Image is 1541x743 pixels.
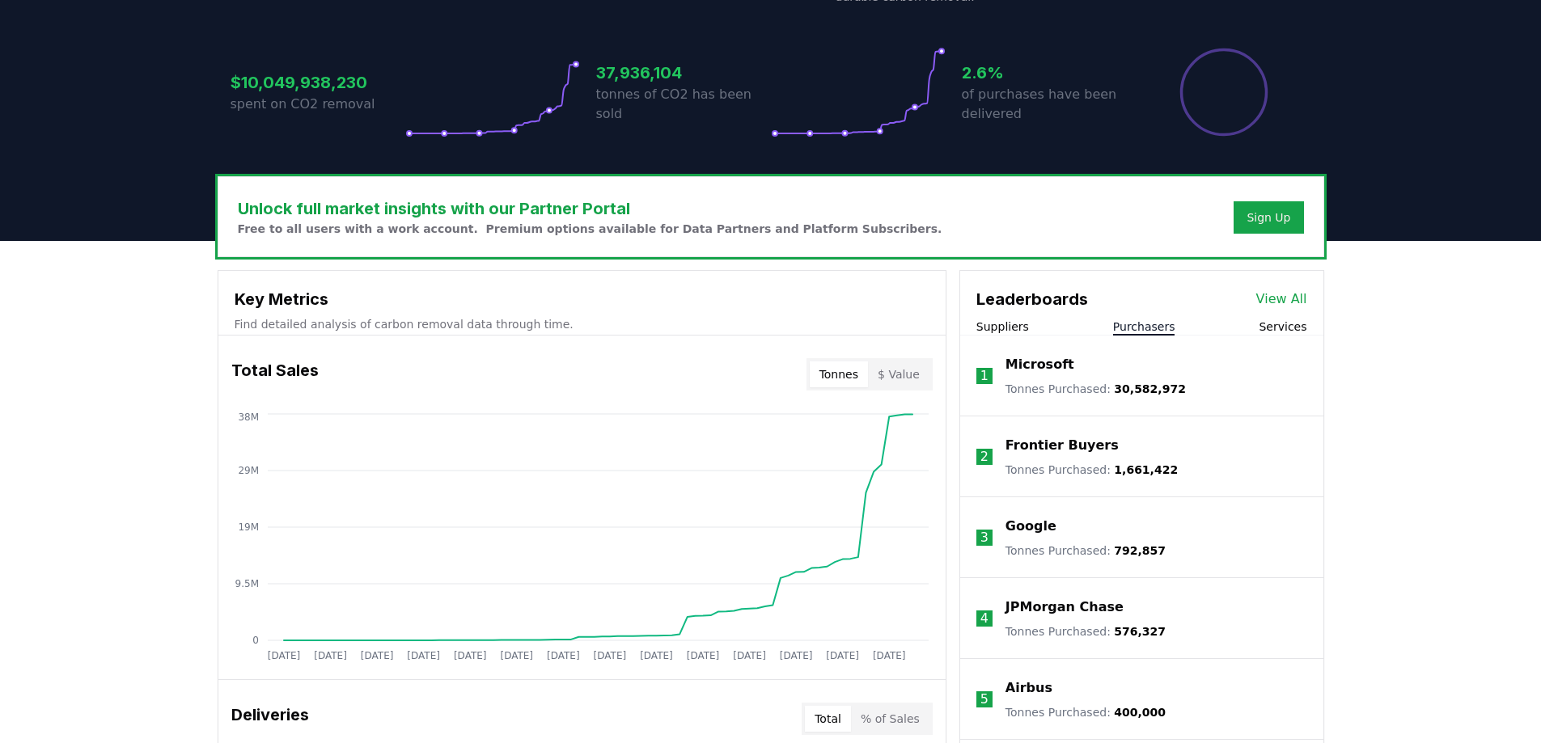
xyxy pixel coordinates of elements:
a: View All [1256,289,1307,309]
p: of purchases have been delivered [962,85,1137,124]
p: tonnes of CO2 has been sold [596,85,771,124]
a: JPMorgan Chase [1005,597,1124,617]
p: Tonnes Purchased : [1005,542,1166,559]
h3: 2.6% [962,61,1137,85]
button: Sign Up [1234,201,1303,234]
tspan: [DATE] [686,650,719,661]
p: 1 [980,366,989,386]
tspan: [DATE] [779,650,812,661]
a: Google [1005,517,1056,536]
tspan: [DATE] [733,650,766,661]
span: 792,857 [1114,544,1166,557]
p: 2 [980,447,989,466]
tspan: 19M [238,521,259,533]
tspan: [DATE] [547,650,580,661]
tspan: [DATE] [826,650,859,661]
button: Total [805,706,851,732]
tspan: [DATE] [872,650,905,661]
p: Tonnes Purchased : [1005,381,1186,397]
h3: Deliveries [231,703,309,735]
span: 1,661,422 [1114,463,1178,476]
p: Free to all users with a work account. Premium options available for Data Partners and Platform S... [238,221,942,237]
tspan: [DATE] [500,650,533,661]
span: 400,000 [1114,706,1166,719]
tspan: 29M [238,465,259,476]
button: Suppliers [976,319,1029,335]
a: Frontier Buyers [1005,436,1119,455]
button: Services [1259,319,1306,335]
tspan: [DATE] [453,650,486,661]
h3: $10,049,938,230 [231,70,405,95]
div: Percentage of sales delivered [1179,47,1269,137]
tspan: [DATE] [267,650,300,661]
h3: Leaderboards [976,287,1088,311]
h3: Unlock full market insights with our Partner Portal [238,196,942,221]
tspan: [DATE] [407,650,440,661]
h3: Key Metrics [235,287,929,311]
button: % of Sales [851,706,929,732]
tspan: [DATE] [640,650,673,661]
a: Microsoft [1005,355,1074,374]
span: 30,582,972 [1114,382,1186,395]
p: Tonnes Purchased : [1005,704,1166,720]
tspan: [DATE] [593,650,626,661]
tspan: [DATE] [314,650,347,661]
tspan: 0 [252,635,259,646]
h3: Total Sales [231,358,319,390]
p: 3 [980,528,989,547]
span: 576,327 [1114,625,1166,638]
p: 5 [980,690,989,709]
tspan: [DATE] [360,650,393,661]
p: Find detailed analysis of carbon removal data through time. [235,316,929,332]
button: Purchasers [1113,319,1175,335]
tspan: 38M [238,412,259,423]
p: Tonnes Purchased : [1005,462,1178,478]
a: Sign Up [1247,209,1290,226]
p: Tonnes Purchased : [1005,623,1166,640]
a: Airbus [1005,678,1052,698]
p: spent on CO2 removal [231,95,405,114]
button: $ Value [868,361,929,387]
p: 4 [980,609,989,628]
button: Tonnes [810,361,868,387]
h3: 37,936,104 [596,61,771,85]
tspan: 9.5M [235,578,258,589]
